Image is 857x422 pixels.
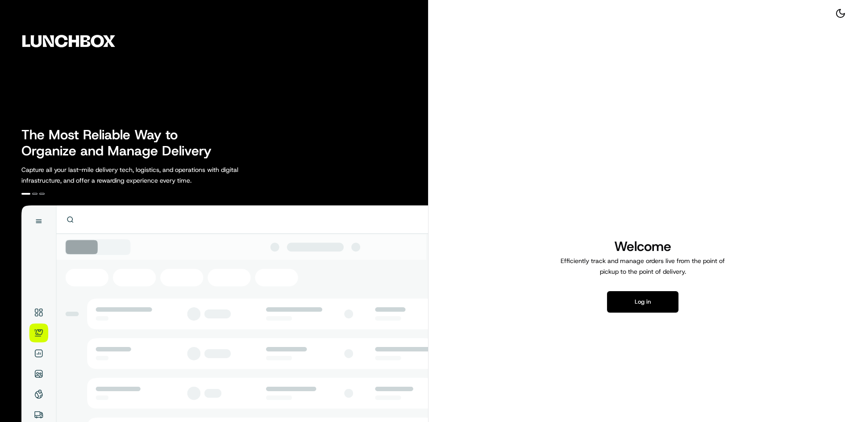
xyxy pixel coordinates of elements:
button: Log in [607,291,678,313]
p: Capture all your last-mile delivery tech, logistics, and operations with digital infrastructure, ... [21,164,279,186]
p: Efficiently track and manage orders live from the point of pickup to the point of delivery. [557,255,728,277]
h2: The Most Reliable Way to Organize and Manage Delivery [21,127,221,159]
img: Company Logo [5,5,132,77]
h1: Welcome [557,238,728,255]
